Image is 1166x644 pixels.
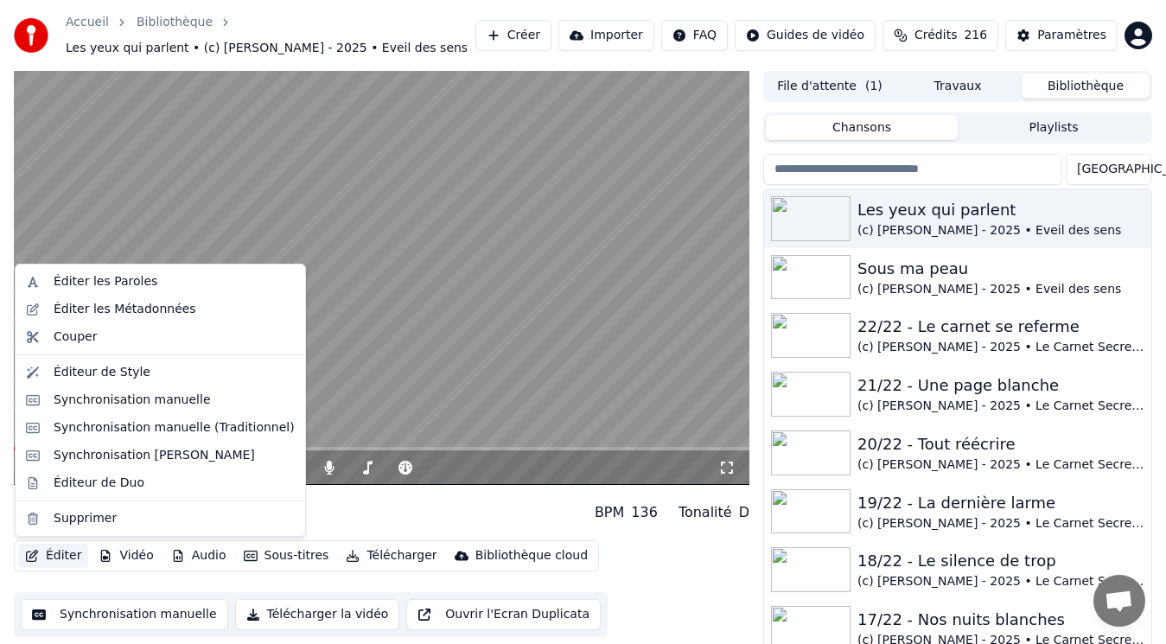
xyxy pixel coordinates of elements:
div: Ouvrir le chat [1093,575,1145,627]
div: Synchronisation [PERSON_NAME] [54,447,255,464]
button: Ouvrir l'Ecran Duplicata [406,599,601,630]
button: Audio [164,544,233,568]
div: (c) [PERSON_NAME] - 2025 • Le Carnet Secret de [PERSON_NAME] [857,398,1144,415]
div: Éditeur de Style [54,364,150,381]
button: Éditer [18,544,88,568]
button: Crédits216 [882,20,998,51]
button: Bibliothèque [1022,73,1150,99]
div: (c) [PERSON_NAME] - 2025 • Eveil des sens [14,516,277,533]
button: Sous-titres [237,544,336,568]
div: (c) [PERSON_NAME] - 2025 • Le Carnet Secret de [PERSON_NAME] [857,573,1144,590]
div: Les yeux qui parlent [14,492,277,516]
span: ( 1 ) [865,78,882,95]
button: Travaux [894,73,1022,99]
button: Paramètres [1005,20,1118,51]
span: 216 [964,27,987,44]
button: Synchronisation manuelle [21,599,228,630]
button: Télécharger [339,544,443,568]
div: Couper [54,328,97,346]
div: 21/22 - Une page blanche [857,373,1144,398]
a: Accueil [66,14,109,31]
div: Bibliothèque cloud [475,547,588,564]
div: Paramètres [1037,27,1106,44]
div: (c) [PERSON_NAME] - 2025 • Le Carnet Secret de [PERSON_NAME] [857,456,1144,474]
div: 20/22 - Tout réécrire [857,432,1144,456]
div: Sous ma peau [857,257,1144,281]
button: Télécharger la vidéo [235,599,400,630]
div: BPM [595,502,624,523]
div: (c) [PERSON_NAME] - 2025 • Eveil des sens [857,222,1144,239]
nav: breadcrumb [66,14,475,57]
div: 136 [631,502,658,523]
div: 18/22 - Le silence de trop [857,549,1144,573]
button: Créer [475,20,551,51]
div: D [739,502,749,523]
button: Playlists [958,115,1150,140]
button: Vidéo [92,544,160,568]
button: Guides de vidéo [735,20,876,51]
div: 17/22 - Nos nuits blanches [857,608,1144,632]
div: Les yeux qui parlent [857,198,1144,222]
div: (c) [PERSON_NAME] - 2025 • Le Carnet Secret de [PERSON_NAME] [857,339,1144,356]
div: 19/22 - La dernière larme [857,491,1144,515]
button: FAQ [661,20,728,51]
span: Les yeux qui parlent • (c) [PERSON_NAME] - 2025 • Eveil des sens [66,40,468,57]
div: Synchronisation manuelle [54,392,211,409]
div: Éditer les Métadonnées [54,301,196,318]
div: (c) [PERSON_NAME] - 2025 • Eveil des sens [857,281,1144,298]
img: youka [14,18,48,53]
a: Bibliothèque [137,14,213,31]
div: Synchronisation manuelle (Traditionnel) [54,419,295,437]
div: Tonalité [679,502,732,523]
div: 22/22 - Le carnet se referme [857,315,1144,339]
button: Importer [558,20,654,51]
div: Éditeur de Duo [54,475,144,492]
button: File d'attente [766,73,894,99]
div: Supprimer [54,510,117,527]
button: Chansons [766,115,958,140]
span: Crédits [914,27,957,44]
div: (c) [PERSON_NAME] - 2025 • Le Carnet Secret de [PERSON_NAME] [857,515,1144,532]
div: Éditer les Paroles [54,273,157,290]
